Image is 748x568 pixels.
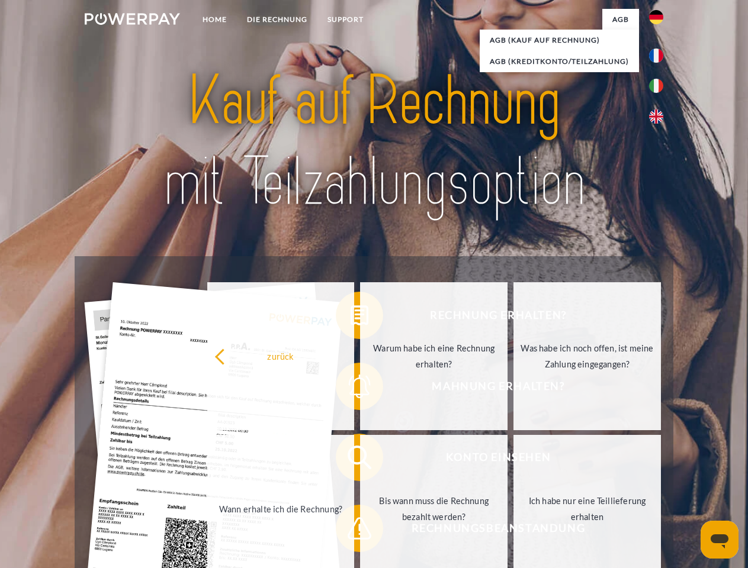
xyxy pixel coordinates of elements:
div: zurück [214,348,348,364]
img: de [649,10,663,24]
img: title-powerpay_de.svg [113,57,635,227]
a: AGB (Kauf auf Rechnung) [480,30,639,51]
a: SUPPORT [317,9,374,30]
a: agb [602,9,639,30]
a: Home [192,9,237,30]
img: en [649,109,663,124]
a: DIE RECHNUNG [237,9,317,30]
div: Was habe ich noch offen, ist meine Zahlung eingegangen? [521,340,654,372]
div: Ich habe nur eine Teillieferung erhalten [521,493,654,525]
a: Was habe ich noch offen, ist meine Zahlung eingegangen? [513,282,661,430]
img: logo-powerpay-white.svg [85,13,180,25]
img: it [649,79,663,93]
a: AGB (Kreditkonto/Teilzahlung) [480,51,639,72]
iframe: Schaltfläche zum Öffnen des Messaging-Fensters [701,521,739,559]
div: Bis wann muss die Rechnung bezahlt werden? [367,493,500,525]
img: fr [649,49,663,63]
div: Warum habe ich eine Rechnung erhalten? [367,340,500,372]
div: Wann erhalte ich die Rechnung? [214,501,348,517]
